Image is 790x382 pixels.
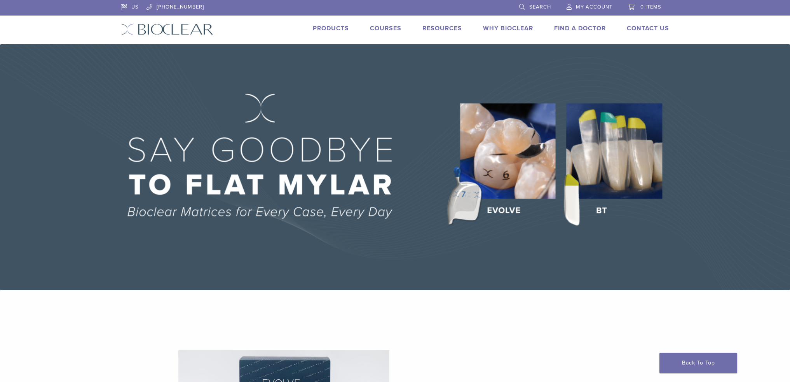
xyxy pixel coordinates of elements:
[121,24,213,35] img: Bioclear
[370,24,401,32] a: Courses
[313,24,349,32] a: Products
[554,24,606,32] a: Find A Doctor
[659,353,737,373] a: Back To Top
[483,24,533,32] a: Why Bioclear
[422,24,462,32] a: Resources
[529,4,551,10] span: Search
[627,24,669,32] a: Contact Us
[640,4,661,10] span: 0 items
[576,4,612,10] span: My Account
